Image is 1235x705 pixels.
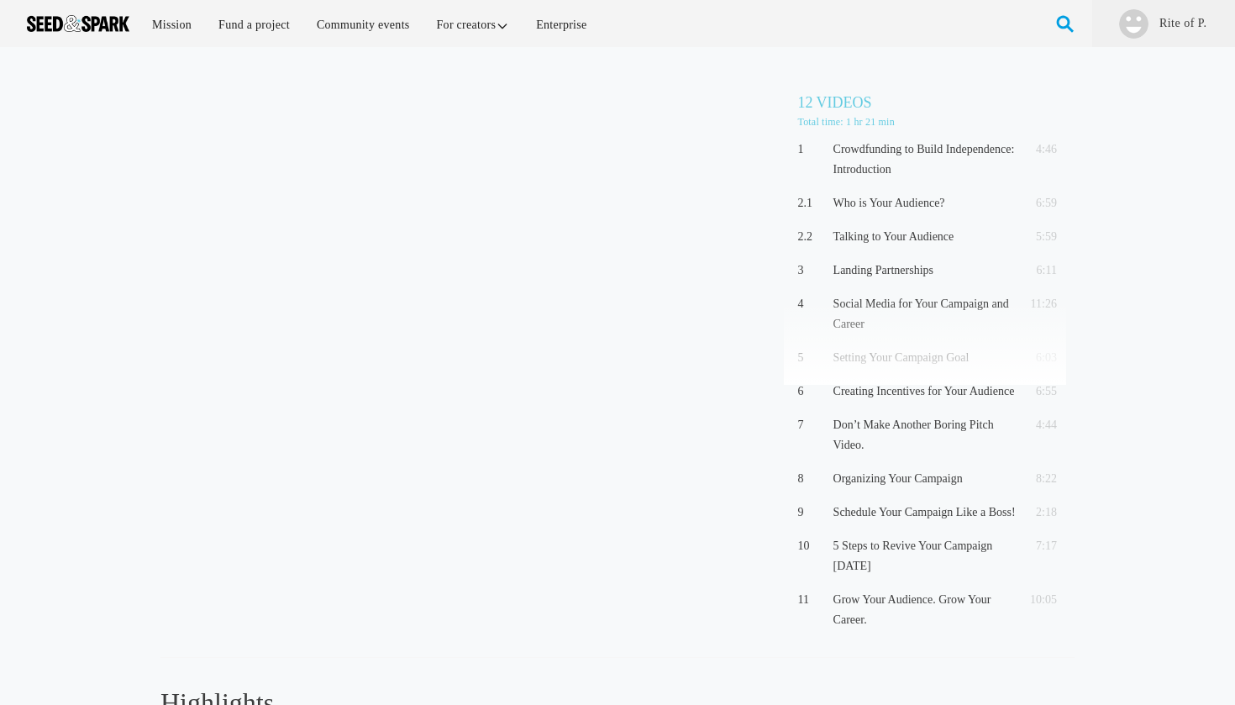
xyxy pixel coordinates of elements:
[797,415,826,435] p: 7
[1022,381,1056,402] p: 6:55
[1022,227,1056,247] p: 5:59
[425,7,522,43] a: For creators
[1158,15,1208,32] a: Rite of P.
[1022,193,1056,213] p: 6:59
[797,536,826,556] p: 10
[833,536,1016,576] p: 5 Steps to Revive Your Campaign [DATE]
[797,91,1075,114] h5: 12 Videos
[833,469,1016,489] p: Organizing Your Campaign
[833,415,1016,455] p: Don’t Make Another Boring Pitch Video.
[140,7,203,43] a: Mission
[797,193,826,213] p: 2.1
[1022,294,1056,314] p: 11:26
[1022,260,1056,281] p: 6:11
[797,590,826,610] p: 11
[1022,502,1056,523] p: 2:18
[207,7,302,43] a: Fund a project
[833,227,1016,247] p: Talking to Your Audience
[833,381,1016,402] p: Creating Incentives for Your Audience
[833,348,1016,368] p: Setting Your Campaign Goal
[797,469,826,489] p: 8
[833,502,1016,523] p: Schedule Your Campaign Like a Boss!
[797,114,1075,129] p: Total time: 1 hr 21 min
[797,139,826,160] p: 1
[797,227,826,247] p: 2.2
[833,139,1016,180] p: Crowdfunding to Build Independence: Introduction
[833,260,1016,281] p: Landing Partnerships
[797,502,826,523] p: 9
[27,15,129,32] img: Seed amp; Spark
[833,590,1016,630] p: Grow Your Audience. Grow Your Career.
[833,193,1016,213] p: Who is Your Audience?
[797,381,826,402] p: 6
[797,348,826,368] p: 5
[1022,590,1056,610] p: 10:05
[1022,139,1056,160] p: 4:46
[833,294,1016,334] p: Social Media for Your Campaign and Career
[1119,9,1148,39] img: user.png
[1022,469,1056,489] p: 8:22
[1022,536,1056,556] p: 7:17
[1022,415,1056,435] p: 4:44
[305,7,422,43] a: Community events
[797,260,826,281] p: 3
[1022,348,1056,368] p: 6:03
[524,7,598,43] a: Enterprise
[797,294,826,314] p: 4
